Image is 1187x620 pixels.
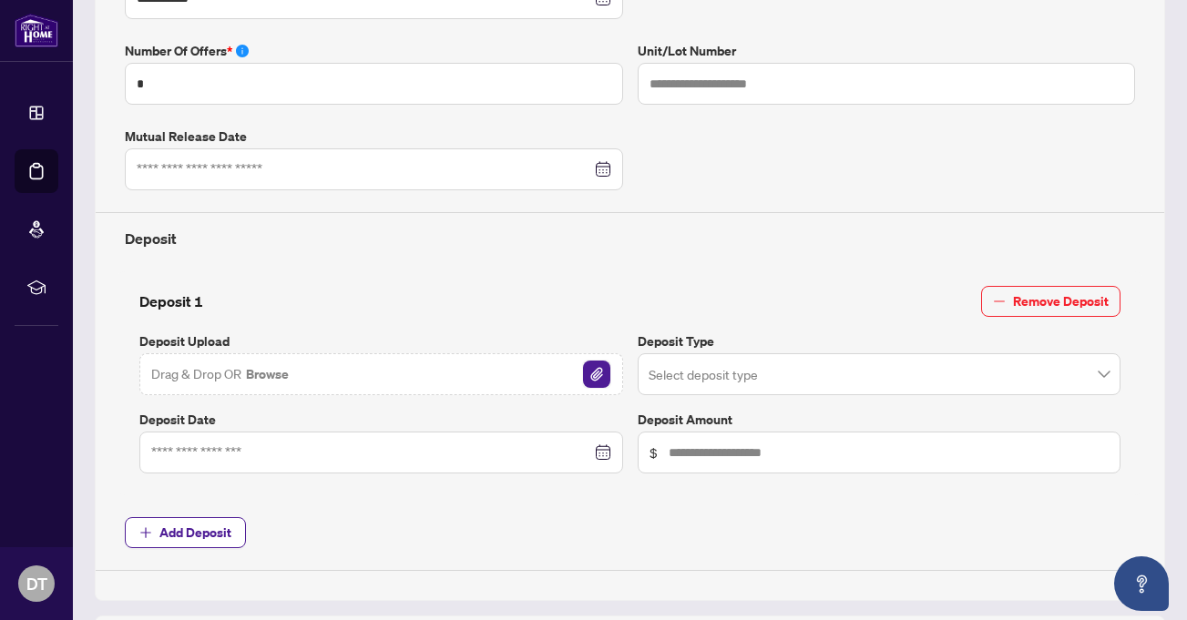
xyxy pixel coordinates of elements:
label: Deposit Type [638,331,1121,351]
label: Unit/Lot Number [638,41,1136,61]
span: Drag & Drop OR [151,362,291,386]
h4: Deposit 1 [139,290,203,312]
span: DT [26,571,47,596]
button: Browse [244,362,291,386]
label: Mutual Release Date [125,127,623,147]
button: Open asap [1114,556,1169,611]
span: $ [650,442,658,462]
img: File Attachement [583,361,610,388]
label: Deposit Date [139,410,623,430]
span: plus [139,526,152,539]
img: logo [15,14,58,47]
label: Deposit Amount [638,410,1121,430]
button: File Attachement [582,360,611,389]
span: Remove Deposit [1013,287,1109,316]
span: info-circle [236,45,249,57]
span: Drag & Drop OR BrowseFile Attachement [139,353,623,395]
span: minus [993,295,1006,308]
label: Number of offers [125,41,623,61]
button: Add Deposit [125,517,246,548]
h4: Deposit [125,228,1135,249]
button: Remove Deposit [981,286,1120,317]
span: Add Deposit [159,518,231,547]
label: Deposit Upload [139,331,623,351]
